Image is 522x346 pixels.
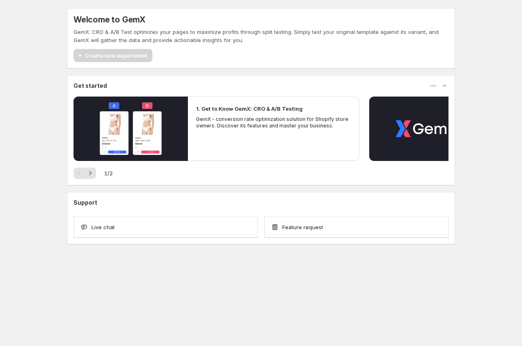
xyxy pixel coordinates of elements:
span: Feature request [282,223,323,231]
p: GemX - conversion rate optimization solution for Shopify store owners. Discover its features and ... [196,116,351,129]
h3: Get started [74,82,107,90]
p: GemX: CRO & A/B Test optimizes your pages to maximize profits through split testing. Simply test ... [74,28,448,44]
span: Live chat [91,223,115,231]
h3: Support [74,199,97,207]
h2: 1. Get to Know GemX: CRO & A/B Testing [196,105,303,113]
h5: Welcome to GemX [74,15,145,25]
span: 1 / 2 [104,169,113,177]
